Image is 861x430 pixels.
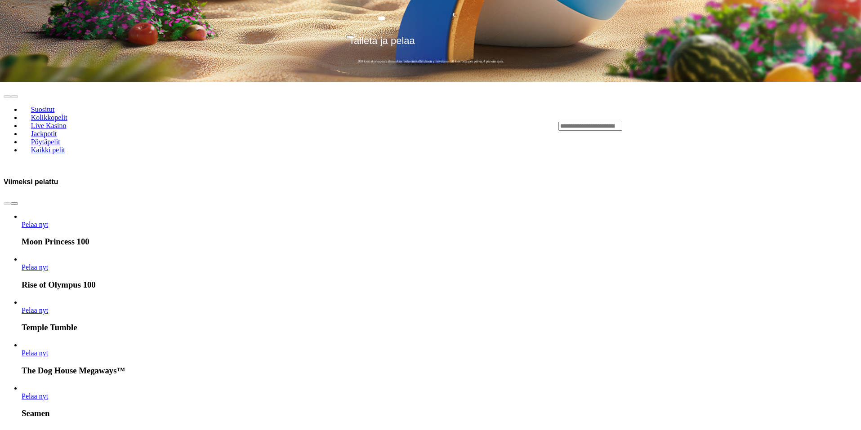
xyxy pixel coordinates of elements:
span: Pelaa nyt [22,349,48,357]
header: Lobby [4,82,857,170]
button: prev slide [4,202,11,205]
h3: Viimeksi pelattu [4,177,58,186]
nav: Lobby [4,90,540,161]
span: Pelaa nyt [22,392,48,400]
article: The Dog House Megaways™ [22,341,857,376]
span: Pelaa nyt [22,221,48,228]
button: Talleta ja pelaa [346,35,515,53]
a: Jackpotit [22,127,66,141]
a: Moon Princess 100 [22,221,48,228]
input: Search [558,122,622,131]
h3: Temple Tumble [22,323,857,332]
span: Pelaa nyt [22,263,48,271]
h3: The Dog House Megaways™ [22,366,857,376]
h3: Seamen [22,408,857,418]
span: Pelaa nyt [22,306,48,314]
span: 200 kierrätysvapaata ilmaiskierrosta ensitalletuksen yhteydessä. 50 kierrosta per päivä, 4 päivän... [346,59,515,64]
a: Live Kasino [22,119,76,133]
a: Kaikki pelit [22,143,75,157]
span: Jackpotit [27,130,61,137]
article: Moon Princess 100 [22,213,857,247]
a: The Dog House Megaways™ [22,349,48,357]
article: Temple Tumble [22,298,857,333]
h3: Rise of Olympus 100 [22,280,857,290]
a: Seamen [22,392,48,400]
button: prev slide [4,95,11,98]
article: Rise of Olympus 100 [22,255,857,290]
article: Seamen [22,384,857,419]
span: Talleta ja pelaa [349,35,415,53]
span: Suositut [27,106,58,113]
button: next slide [11,202,18,205]
span: Live Kasino [27,122,70,129]
a: Pöytäpelit [22,135,69,149]
button: next slide [11,95,18,98]
span: Pöytäpelit [27,138,64,146]
a: Temple Tumble [22,306,48,314]
a: Kolikkopelit [22,111,76,124]
span: Kaikki pelit [27,146,69,154]
span: Kolikkopelit [27,114,71,121]
h3: Moon Princess 100 [22,237,857,247]
span: € [353,32,356,38]
span: € [453,11,455,19]
a: Rise of Olympus 100 [22,263,48,271]
a: Suositut [22,103,64,116]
